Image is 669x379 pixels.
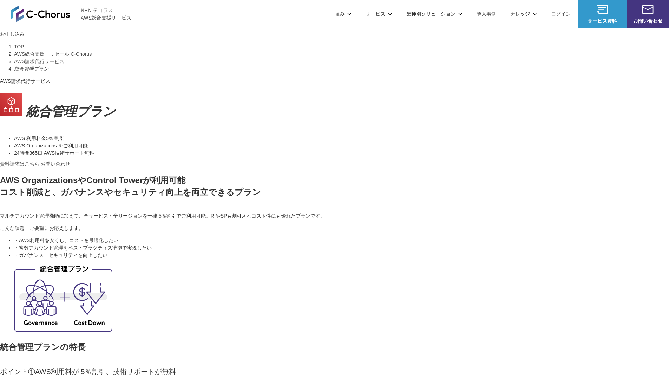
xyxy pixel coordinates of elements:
[14,252,669,259] li: ・
[406,10,463,18] p: 業種別ソリューション
[477,10,496,18] a: 導入事例
[14,237,669,244] li: ・
[578,17,627,25] span: サービス資料
[46,135,49,141] span: 5
[14,59,64,64] a: AWS請求代行サービス
[642,5,654,14] img: お問い合わせ
[14,149,669,157] li: 24時間365日 AWS技術サポート無料
[627,17,669,25] span: お問い合わせ
[19,238,118,243] span: AWS利用料を安くし、コストを最適化したい
[14,142,669,149] li: AWS Organizations をご利用可能
[11,6,70,22] img: AWS総合支援サービス C-Chorus
[81,7,132,21] span: NHN テコラス AWS総合支援サービス
[14,264,112,332] img: 統合管理プラン_内容イメージ
[14,135,669,142] li: AWS 利用料金 % 割引
[14,51,92,57] a: AWS総合支援・リセール C-Chorus
[366,10,392,18] p: サービス
[41,161,70,167] a: お問い合わせ
[335,10,352,18] p: 強み
[597,5,608,14] img: AWS総合支援サービス C-Chorus サービス資料
[551,10,571,18] a: ログイン
[14,66,48,72] em: 統合管理プラン
[26,104,116,119] em: 統合管理プラン
[19,245,152,251] span: 複数アカウント管理をベストプラクティス準拠で実現したい
[14,44,24,49] a: TOP
[11,6,132,22] a: AWS総合支援サービス C-ChorusNHN テコラスAWS総合支援サービス
[14,244,669,252] li: ・
[510,10,537,18] p: ナレッジ
[19,252,107,258] span: ガバナンス・セキュリティを向上したい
